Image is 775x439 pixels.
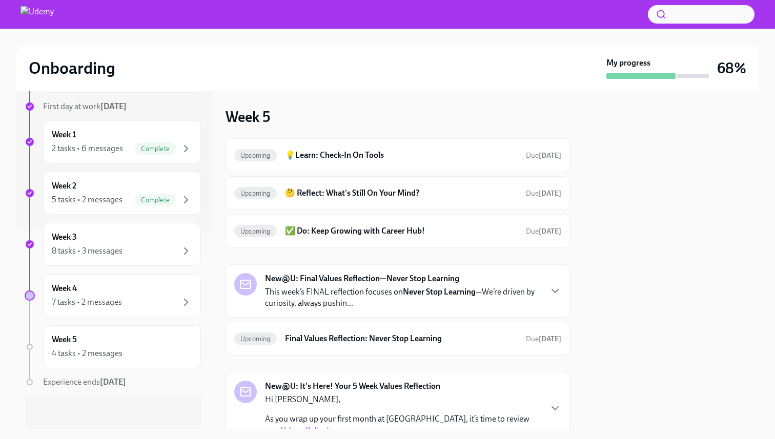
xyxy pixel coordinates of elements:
span: Due [526,189,561,198]
strong: [DATE] [539,189,561,198]
span: Due [526,227,561,236]
strong: [DATE] [539,335,561,343]
img: Udemy [21,6,54,23]
a: Upcoming💡Learn: Check-In On ToolsDue[DATE] [234,147,561,163]
span: September 27th, 2025 05:30 [526,189,561,198]
a: First day at work[DATE] [25,101,201,112]
strong: My progress [606,57,650,69]
h6: Week 5 [52,334,77,345]
a: Week 25 tasks • 2 messagesComplete [25,172,201,215]
h6: Final Values Reflection: Never Stop Learning [285,333,518,344]
a: Week 54 tasks • 2 messages [25,325,201,368]
div: 4 tasks • 2 messages [52,348,123,359]
h3: 68% [717,59,746,77]
a: Values Reflections [281,425,344,435]
div: 5 tasks • 2 messages [52,194,123,205]
strong: [DATE] [539,151,561,160]
h6: Week 1 [52,129,76,140]
p: As you wrap up your first month at [GEOGRAPHIC_DATA], it’s time to review your —a... [265,413,541,436]
div: 8 tasks • 3 messages [52,245,123,257]
h6: 🤔 Reflect: What's Still On Your Mind? [285,187,518,199]
span: Upcoming [234,190,277,197]
h2: Onboarding [29,58,115,78]
span: September 27th, 2025 05:30 [526,226,561,236]
span: September 27th, 2025 05:30 [526,151,561,160]
span: Upcoming [234,152,277,159]
h6: Week 4 [52,283,77,294]
h6: ✅ Do: Keep Growing with Career Hub! [285,225,518,237]
a: Week 12 tasks • 6 messagesComplete [25,120,201,163]
span: Due [526,335,561,343]
span: Complete [135,145,176,153]
a: Upcoming🤔 Reflect: What's Still On Your Mind?Due[DATE] [234,185,561,201]
div: 7 tasks • 2 messages [52,297,122,308]
a: Week 47 tasks • 2 messages [25,274,201,317]
strong: New@U: Final Values Reflection—Never Stop Learning [265,273,459,284]
a: UpcomingFinal Values Reflection: Never Stop LearningDue[DATE] [234,330,561,347]
a: Week 38 tasks • 3 messages [25,223,201,266]
strong: [DATE] [100,101,127,111]
h3: Week 5 [226,108,270,126]
p: This week’s FINAL reflection focuses on —We’re driven by curiosity, always pushin... [265,286,541,309]
h6: Week 2 [52,180,76,192]
strong: Never Stop Learning [403,287,476,297]
div: 2 tasks • 6 messages [52,143,123,154]
p: Hi [PERSON_NAME], [265,394,541,405]
h6: 💡Learn: Check-In On Tools [285,150,518,161]
span: Experience ends [43,377,126,387]
strong: [DATE] [100,377,126,387]
span: Due [526,151,561,160]
span: Upcoming [234,227,277,235]
span: Complete [135,196,176,204]
span: First day at work [43,101,127,111]
span: Upcoming [234,335,277,343]
span: September 29th, 2025 05:30 [526,334,561,344]
strong: New@U: It's Here! Your 5 Week Values Reflection [265,381,440,392]
strong: [DATE] [539,227,561,236]
h6: Week 3 [52,232,77,243]
a: Upcoming✅ Do: Keep Growing with Career Hub!Due[DATE] [234,223,561,239]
